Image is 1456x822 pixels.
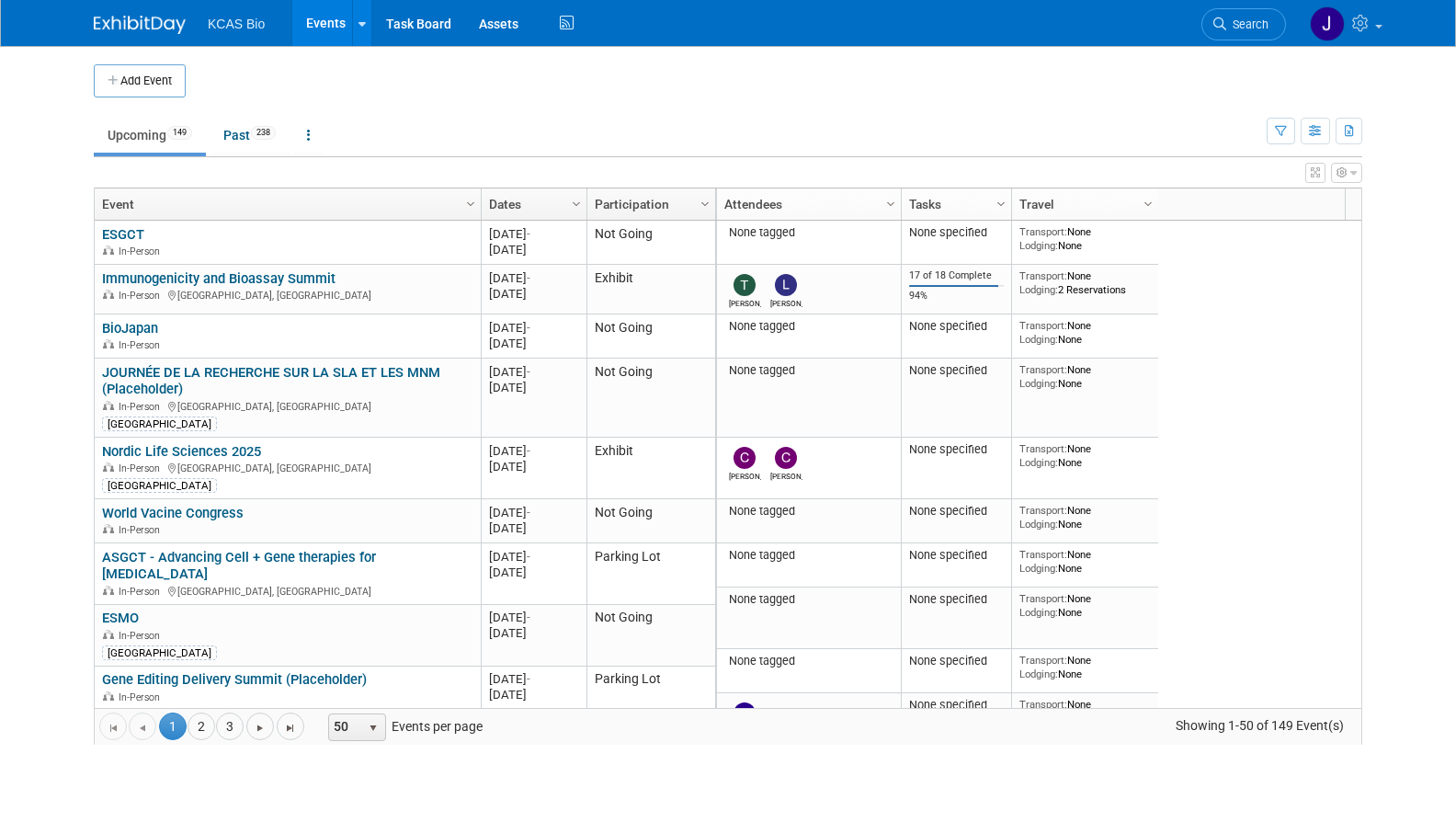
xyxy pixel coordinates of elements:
[1019,363,1067,376] span: Transport:
[489,242,578,257] div: [DATE]
[729,296,761,308] div: Tom Sposito
[724,188,889,220] a: Attendees
[463,197,478,211] span: Column Settings
[734,274,756,296] img: Tom Sposito
[775,447,797,469] img: Christine BAIN
[734,447,756,469] img: Charisse Fernandez
[1019,442,1067,455] span: Transport:
[775,274,797,296] img: Lindsay Rutherford
[102,188,469,220] a: Event
[102,460,472,475] div: [GEOGRAPHIC_DATA], [GEOGRAPHIC_DATA]
[909,592,1005,607] div: None specified
[489,286,578,302] div: [DATE]
[1019,592,1067,605] span: Transport:
[216,713,244,740] a: 3
[586,605,715,667] td: Not Going
[883,197,898,211] span: Column Settings
[94,118,206,153] a: Upcoming149
[586,221,715,265] td: Not Going
[1019,456,1058,469] span: Lodging:
[729,469,761,481] div: Charisse Fernandez
[489,549,578,565] div: [DATE]
[1019,269,1067,282] span: Transport:
[882,188,902,216] a: Column Settings
[102,671,367,688] a: Gene Editing Delivery Summit (Placeholder)
[1141,197,1155,211] span: Column Settings
[106,721,120,736] span: Go to the first page
[724,504,894,519] div: None tagged
[569,197,584,211] span: Column Settings
[909,363,1005,378] div: None specified
[119,462,165,474] span: In-Person
[696,188,716,216] a: Column Settings
[102,364,440,398] a: JOURNÉE DE LA RECHERCHE SUR LA SLA ET LES MNM (Placeholder)
[102,226,144,243] a: ESGCT
[489,687,578,702] div: [DATE]
[724,654,894,668] div: None tagged
[102,645,217,660] div: [GEOGRAPHIC_DATA]
[103,245,114,255] img: In-Person Event
[1019,562,1058,575] span: Lodging:
[103,339,114,348] img: In-Person Event
[586,438,715,499] td: Exhibit
[1019,269,1152,296] div: None 2 Reservations
[1019,319,1152,346] div: None None
[1159,713,1361,738] span: Showing 1-50 of 149 Event(s)
[586,359,715,438] td: Not Going
[1226,17,1268,31] span: Search
[489,505,578,520] div: [DATE]
[489,320,578,336] div: [DATE]
[909,504,1005,519] div: None specified
[724,319,894,334] div: None tagged
[527,321,530,335] span: -
[119,401,165,413] span: In-Person
[283,721,298,736] span: Go to the last page
[992,188,1012,216] a: Column Settings
[119,339,165,351] span: In-Person
[489,625,578,641] div: [DATE]
[489,364,578,380] div: [DATE]
[210,118,290,153] a: Past238
[103,630,114,639] img: In-Person Event
[489,610,578,625] div: [DATE]
[1019,606,1058,619] span: Lodging:
[1019,225,1152,252] div: None None
[567,188,587,216] a: Column Settings
[1019,518,1058,531] span: Lodging:
[909,290,1005,303] div: 94%
[724,363,894,378] div: None tagged
[586,667,715,711] td: Parking Lot
[119,630,165,642] span: In-Person
[103,462,114,472] img: In-Person Event
[489,380,578,395] div: [DATE]
[119,245,165,257] span: In-Person
[1019,442,1152,469] div: None None
[102,417,217,431] div: [GEOGRAPHIC_DATA]
[489,520,578,536] div: [DATE]
[1019,668,1058,680] span: Lodging:
[595,188,703,220] a: Participation
[489,443,578,459] div: [DATE]
[129,713,156,740] a: Go to the previous page
[188,713,215,740] a: 2
[489,336,578,351] div: [DATE]
[1019,333,1058,346] span: Lodging:
[1019,504,1152,531] div: None None
[253,721,267,736] span: Go to the next page
[102,320,158,337] a: BioJapan
[489,671,578,687] div: [DATE]
[119,524,165,536] span: In-Person
[1310,6,1345,41] img: Jocelyn King
[586,265,715,314] td: Exhibit
[909,225,1005,240] div: None specified
[102,270,336,287] a: Immunogenicity and Bioassay Summit
[1019,188,1146,220] a: Travel
[724,225,894,240] div: None tagged
[1019,504,1067,517] span: Transport:
[489,459,578,474] div: [DATE]
[277,713,304,740] a: Go to the last page
[994,197,1008,211] span: Column Settings
[1019,225,1067,238] span: Transport:
[94,64,186,97] button: Add Event
[527,672,530,686] span: -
